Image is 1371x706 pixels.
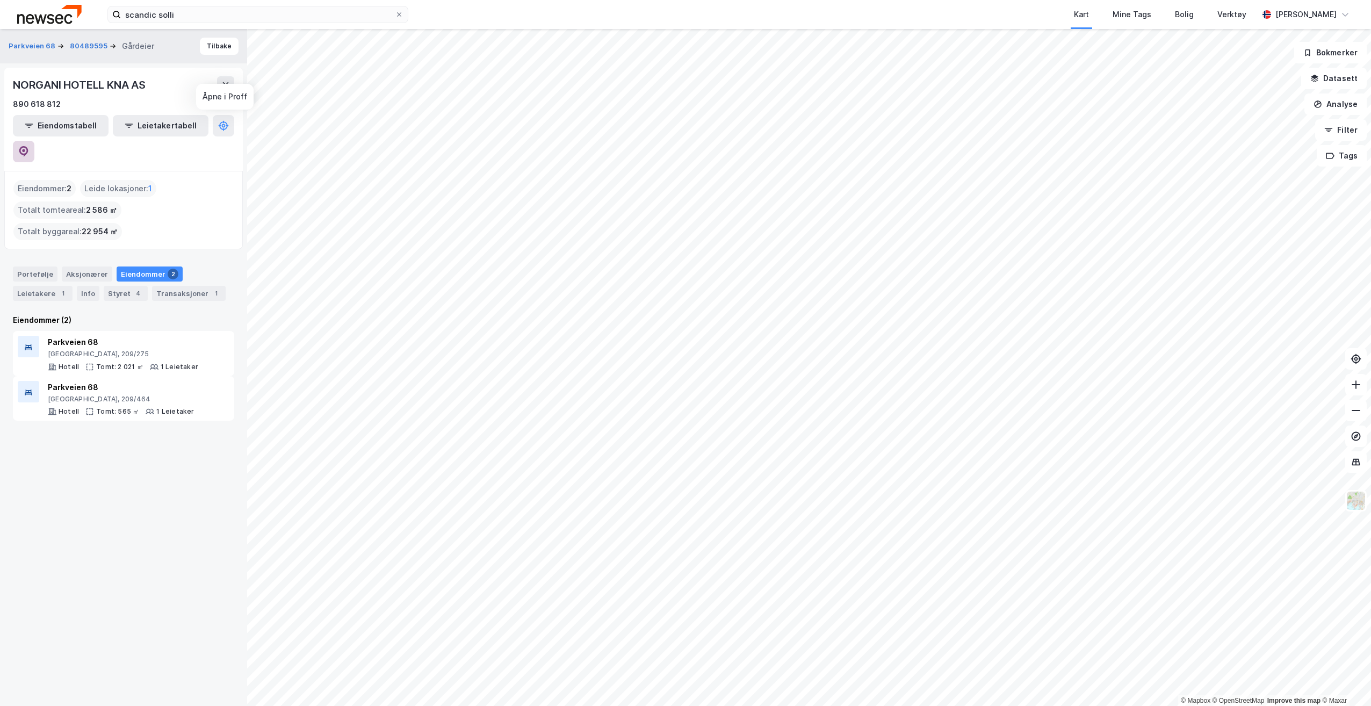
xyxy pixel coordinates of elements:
button: Tags [1317,145,1367,167]
a: OpenStreetMap [1213,697,1265,704]
div: 1 [211,288,221,299]
span: 22 954 ㎡ [82,225,118,238]
div: Aksjonærer [62,266,112,282]
span: 2 [67,182,71,195]
div: Kontrollprogram for chat [1317,654,1371,706]
div: Totalt tomteareal : [13,201,121,219]
button: Tilbake [200,38,239,55]
span: 2 586 ㎡ [86,204,117,217]
div: 2 [168,269,178,279]
button: Parkveien 68 [9,41,57,52]
div: Bolig [1175,8,1194,21]
div: Eiendommer : [13,180,76,197]
a: Mapbox [1181,697,1210,704]
div: Parkveien 68 [48,381,194,394]
div: Verktøy [1217,8,1246,21]
div: Info [77,286,99,301]
div: [GEOGRAPHIC_DATA], 209/275 [48,350,198,358]
div: Eiendommer (2) [13,314,234,327]
div: Gårdeier [122,40,154,53]
button: Filter [1315,119,1367,141]
div: [GEOGRAPHIC_DATA], 209/464 [48,395,194,404]
div: Hotell [59,407,79,416]
div: Parkveien 68 [48,336,198,349]
div: 4 [133,288,143,299]
div: 1 Leietaker [161,363,198,371]
div: 1 Leietaker [156,407,194,416]
div: Totalt byggareal : [13,223,122,240]
iframe: Chat Widget [1317,654,1371,706]
div: Leide lokasjoner : [80,180,156,197]
div: Leietakere [13,286,73,301]
div: Kart [1074,8,1089,21]
div: Mine Tags [1113,8,1151,21]
button: Analyse [1304,93,1367,115]
div: Hotell [59,363,79,371]
div: Tomt: 2 021 ㎡ [96,363,143,371]
div: Eiendommer [117,266,183,282]
div: Transaksjoner [152,286,226,301]
div: Styret [104,286,148,301]
img: newsec-logo.f6e21ccffca1b3a03d2d.png [17,5,82,24]
div: 1 [57,288,68,299]
div: Tomt: 565 ㎡ [96,407,139,416]
button: Leietakertabell [113,115,208,136]
div: NORGANI HOTELL KNA AS [13,76,148,93]
a: Improve this map [1267,697,1321,704]
div: 890 618 812 [13,98,61,111]
button: 80489595 [70,41,110,52]
button: Eiendomstabell [13,115,109,136]
span: 1 [148,182,152,195]
button: Datasett [1301,68,1367,89]
button: Bokmerker [1294,42,1367,63]
img: Z [1346,491,1366,511]
div: [PERSON_NAME] [1275,8,1337,21]
div: Portefølje [13,266,57,282]
input: Søk på adresse, matrikkel, gårdeiere, leietakere eller personer [121,6,395,23]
